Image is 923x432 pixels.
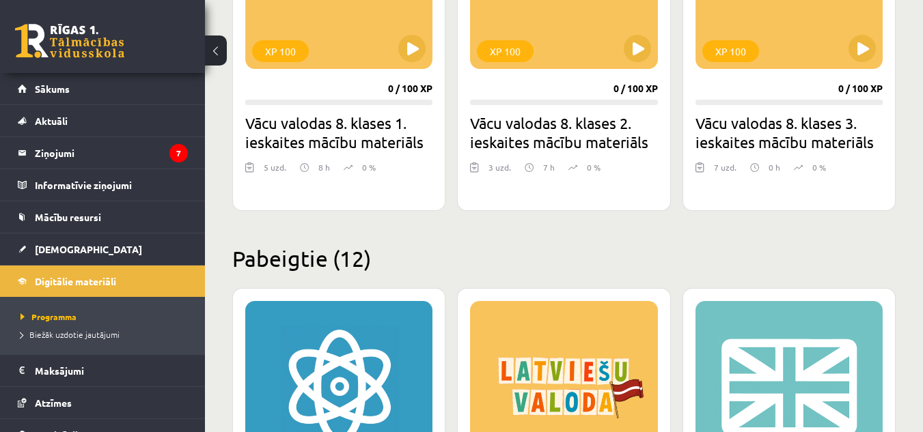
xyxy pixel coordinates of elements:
[35,243,142,255] span: [DEMOGRAPHIC_DATA]
[264,161,286,182] div: 5 uzd.
[20,329,120,340] span: Biežāk uzdotie jautājumi
[35,83,70,95] span: Sākums
[232,245,896,272] h2: Pabeigtie (12)
[169,144,188,162] i: 7
[35,137,188,169] legend: Ziņojumi
[695,113,883,152] h2: Vācu valodas 8. klases 3. ieskaites mācību materiāls
[15,24,124,58] a: Rīgas 1. Tālmācības vidusskola
[812,161,826,173] p: 0 %
[20,311,191,323] a: Programma
[362,161,376,173] p: 0 %
[18,265,188,297] a: Digitālie materiāli
[714,161,736,182] div: 7 uzd.
[318,161,330,173] p: 8 h
[35,169,188,201] legend: Informatīvie ziņojumi
[20,328,191,341] a: Biežāk uzdotie jautājumi
[20,311,77,322] span: Programma
[543,161,555,173] p: 7 h
[35,115,68,127] span: Aktuāli
[769,161,780,173] p: 0 h
[18,387,188,418] a: Atzīmes
[35,397,72,409] span: Atzīmes
[35,275,116,287] span: Digitālie materiāli
[18,105,188,136] a: Aktuāli
[18,201,188,233] a: Mācību resursi
[35,355,188,386] legend: Maksājumi
[245,113,432,152] h2: Vācu valodas 8. klases 1. ieskaites mācību materiāls
[35,211,101,223] span: Mācību resursi
[252,40,309,62] div: XP 100
[702,40,759,62] div: XP 100
[18,137,188,169] a: Ziņojumi7
[18,169,188,201] a: Informatīvie ziņojumi
[587,161,601,173] p: 0 %
[488,161,511,182] div: 3 uzd.
[18,355,188,386] a: Maksājumi
[470,113,657,152] h2: Vācu valodas 8. klases 2. ieskaites mācību materiāls
[18,73,188,104] a: Sākums
[18,233,188,265] a: [DEMOGRAPHIC_DATA]
[477,40,534,62] div: XP 100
